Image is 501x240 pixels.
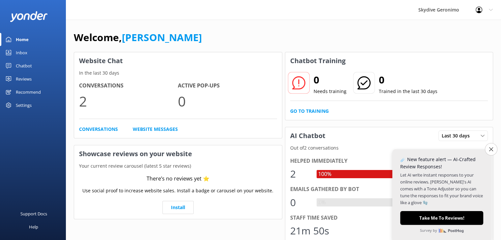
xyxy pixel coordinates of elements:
a: Install [162,201,194,214]
a: Go to Training [290,108,329,115]
div: 0% [317,198,327,207]
div: 100% [317,170,333,179]
span: Last 30 days [442,132,474,139]
p: 2 [79,90,178,112]
p: Your current review carousel (latest 5 star reviews) [74,162,282,170]
img: yonder-white-logo.png [10,11,48,22]
p: Out of 2 conversations [285,144,493,152]
p: Use social proof to increase website sales. Install a badge or carousel on your website. [82,187,273,194]
h3: Showcase reviews on your website [74,145,282,162]
div: Support Docs [20,207,47,220]
div: 2 [290,166,310,182]
div: Reviews [16,72,32,85]
div: Helped immediately [290,157,488,165]
a: Website Messages [133,126,178,133]
a: [PERSON_NAME] [122,31,202,44]
h1: Welcome, [74,30,202,45]
div: There’s no reviews yet ⭐ [147,175,209,183]
div: Staff time saved [290,214,488,222]
h2: 0 [379,72,437,88]
div: Settings [16,99,32,112]
div: 21m 50s [290,223,329,239]
h3: Website Chat [74,52,282,69]
div: 0 [290,195,310,210]
h3: AI Chatbot [285,127,330,144]
h4: Active Pop-ups [178,82,277,90]
p: 0 [178,90,277,112]
div: Chatbot [16,59,32,72]
p: Needs training [314,88,347,95]
h3: Chatbot Training [285,52,350,69]
div: Recommend [16,85,41,99]
div: Inbox [16,46,27,59]
p: Trained in the last 30 days [379,88,437,95]
p: In the last 30 days [74,69,282,77]
div: Home [16,33,29,46]
div: Emails gathered by bot [290,185,488,194]
a: Conversations [79,126,118,133]
h2: 0 [314,72,347,88]
div: Help [29,220,38,233]
h4: Conversations [79,82,178,90]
